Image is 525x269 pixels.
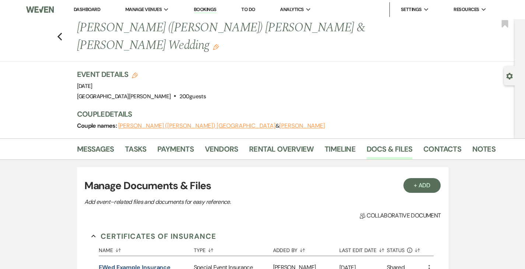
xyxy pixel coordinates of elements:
span: Collaborative document [360,211,441,220]
a: Bookings [194,6,217,13]
span: Resources [454,6,479,13]
img: Weven Logo [26,2,54,17]
button: [PERSON_NAME] ([PERSON_NAME]) [GEOGRAPHIC_DATA] [118,123,276,129]
a: Rental Overview [249,143,314,159]
a: Vendors [205,143,238,159]
span: & [118,122,325,130]
a: To Do [241,6,255,13]
button: Open lead details [506,72,513,79]
span: Analytics [280,6,304,13]
a: Tasks [125,143,146,159]
button: Added By [273,242,339,256]
h1: [PERSON_NAME] ([PERSON_NAME]) [PERSON_NAME] & [PERSON_NAME] Wedding [77,19,407,54]
span: 200 guests [179,93,206,100]
h3: Couple Details [77,109,490,119]
button: Certificates of Insurance [91,231,216,242]
h3: Event Details [77,69,206,79]
a: Messages [77,143,114,159]
span: [DATE] [77,82,92,90]
a: Docs & Files [367,143,412,159]
span: Status [387,248,405,253]
a: Notes [472,143,496,159]
button: [PERSON_NAME] [279,123,325,129]
button: Type [194,242,273,256]
p: Add event–related files and documents for easy reference. [84,197,342,207]
span: [GEOGRAPHIC_DATA][PERSON_NAME] [77,93,171,100]
button: + Add [403,178,441,193]
a: Contacts [423,143,461,159]
button: Last Edit Date [339,242,387,256]
a: Dashboard [74,6,100,13]
button: Edit [213,43,219,50]
span: Settings [401,6,422,13]
span: Manage Venues [125,6,162,13]
a: Payments [157,143,194,159]
button: Name [99,242,194,256]
h3: Manage Documents & Files [84,178,441,194]
button: Status [387,242,425,256]
span: Couple names: [77,122,118,130]
a: Timeline [325,143,356,159]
